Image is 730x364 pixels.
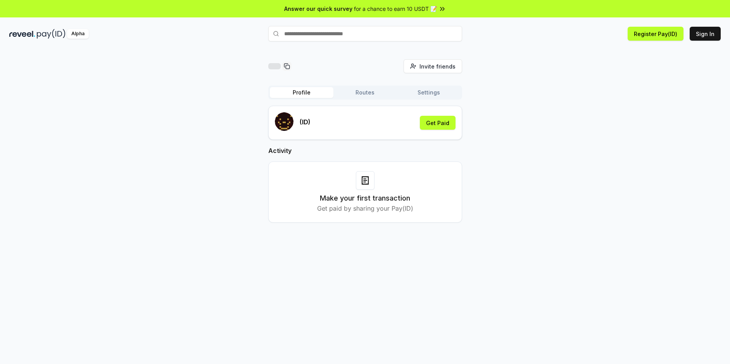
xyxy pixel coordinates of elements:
img: pay_id [37,29,66,39]
h3: Make your first transaction [320,193,410,204]
span: Invite friends [419,62,456,70]
button: Profile [270,87,333,98]
span: for a chance to earn 10 USDT 📝 [354,5,437,13]
button: Sign In [690,27,721,41]
button: Routes [333,87,397,98]
button: Register Pay(ID) [628,27,683,41]
button: Invite friends [404,59,462,73]
button: Get Paid [420,116,456,130]
img: reveel_dark [9,29,35,39]
p: (ID) [300,117,311,127]
button: Settings [397,87,461,98]
div: Alpha [67,29,89,39]
span: Answer our quick survey [284,5,352,13]
h2: Activity [268,146,462,155]
p: Get paid by sharing your Pay(ID) [317,204,413,213]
